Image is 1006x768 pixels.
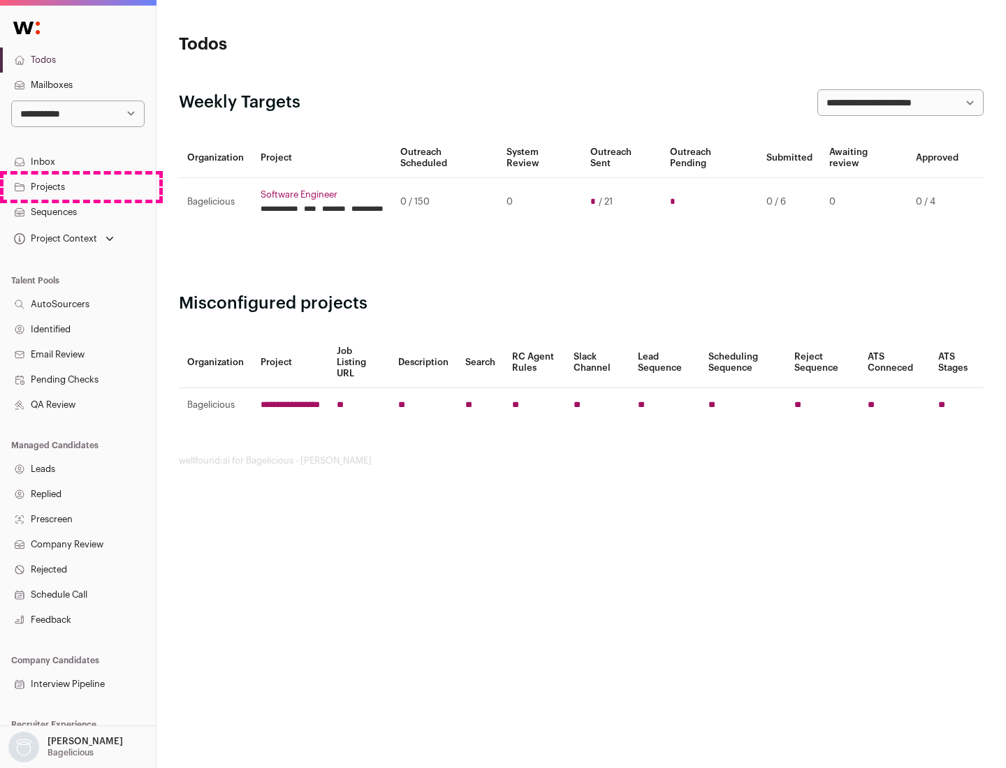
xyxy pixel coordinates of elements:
th: Reject Sequence [786,337,860,388]
button: Open dropdown [11,229,117,249]
td: 0 [498,178,581,226]
th: ATS Conneced [859,337,929,388]
div: Project Context [11,233,97,244]
td: 0 / 4 [907,178,967,226]
th: RC Agent Rules [504,337,564,388]
th: Lead Sequence [629,337,700,388]
th: Search [457,337,504,388]
th: Organization [179,138,252,178]
td: 0 / 150 [392,178,498,226]
th: Organization [179,337,252,388]
th: Outreach Scheduled [392,138,498,178]
th: Project [252,337,328,388]
a: Software Engineer [261,189,384,200]
td: 0 / 6 [758,178,821,226]
img: nopic.png [8,732,39,762]
h2: Weekly Targets [179,91,300,114]
th: Awaiting review [821,138,907,178]
td: Bagelicious [179,178,252,226]
p: Bagelicious [48,747,94,758]
button: Open dropdown [6,732,126,762]
th: Project [252,138,392,178]
img: Wellfound [6,14,48,42]
h1: Todos [179,34,447,56]
h2: Misconfigured projects [179,293,984,315]
th: Outreach Sent [582,138,662,178]
footer: wellfound:ai for Bagelicious - [PERSON_NAME] [179,455,984,466]
th: ATS Stages [930,337,984,388]
span: / 21 [599,196,613,207]
td: Bagelicious [179,388,252,422]
th: System Review [498,138,581,178]
th: Submitted [758,138,821,178]
th: Scheduling Sequence [700,337,786,388]
th: Outreach Pending [662,138,757,178]
th: Approved [907,138,967,178]
td: 0 [821,178,907,226]
th: Slack Channel [565,337,629,388]
th: Job Listing URL [328,337,390,388]
th: Description [390,337,457,388]
p: [PERSON_NAME] [48,736,123,747]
